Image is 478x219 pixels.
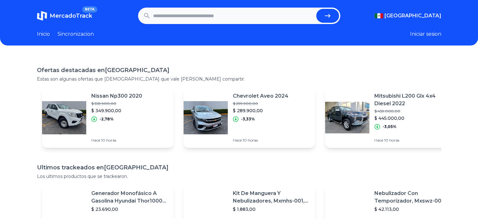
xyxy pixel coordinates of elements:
[233,138,288,143] p: Hace 10 horas
[384,12,441,20] span: [GEOGRAPHIC_DATA]
[42,95,86,140] img: Featured image
[42,87,173,148] a: Featured imageNissan Np300 2020$ 359.900,00$ 349.900,00-2,78%Hace 10 horas
[91,206,168,212] p: $ 23.690,00
[374,13,383,18] img: Mexico
[50,12,92,19] span: MercadoTrack
[57,30,94,38] a: Sincronizacion
[241,117,255,122] p: -3,33%
[233,190,310,205] p: Kit De Manguera Y Nebulizadores, Mxmhs-001, 6m, 6 Tees, 8 Bo
[37,66,441,75] h1: Ofertas destacadas en [GEOGRAPHIC_DATA]
[100,117,114,122] p: -2,78%
[37,173,441,179] p: Los ultimos productos que se trackearon.
[374,206,451,212] p: $ 42.113,00
[91,190,168,205] p: Generador Monofásico A Gasolina Hyundai Thor10000 P 11.5 Kw
[383,124,396,129] p: -3,05%
[37,11,47,21] img: MercadoTrack
[325,95,369,140] img: Featured image
[233,107,288,114] p: $ 289.900,00
[233,206,310,212] p: $ 1.883,00
[82,6,97,13] span: BETA
[374,92,451,107] p: Mitsubishi L200 Glx 4x4 Diesel 2022
[374,115,451,121] p: $ 445.000,00
[37,30,50,38] a: Inicio
[37,11,92,21] a: MercadoTrackBETA
[374,109,451,114] p: $ 459.000,00
[91,107,142,114] p: $ 349.900,00
[233,92,288,100] p: Chevrolet Aveo 2024
[325,87,457,148] a: Featured imageMitsubishi L200 Glx 4x4 Diesel 2022$ 459.000,00$ 445.000,00-3,05%Hace 10 horas
[410,30,441,38] button: Iniciar sesion
[91,138,142,143] p: Hace 10 horas
[184,95,228,140] img: Featured image
[91,92,142,100] p: Nissan Np300 2020
[184,87,315,148] a: Featured imageChevrolet Aveo 2024$ 299.900,00$ 289.900,00-3,33%Hace 10 horas
[374,138,451,143] p: Hace 10 horas
[374,12,441,20] button: [GEOGRAPHIC_DATA]
[91,101,142,106] p: $ 359.900,00
[37,163,441,172] h1: Ultimos trackeados en [GEOGRAPHIC_DATA]
[374,190,451,205] p: Nebulizador Con Temporizador, Mxswz-009, 50m, 40 Boquillas
[233,101,288,106] p: $ 299.900,00
[37,76,441,82] p: Estas son algunas ofertas que [DEMOGRAPHIC_DATA] que vale [PERSON_NAME] compartir.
